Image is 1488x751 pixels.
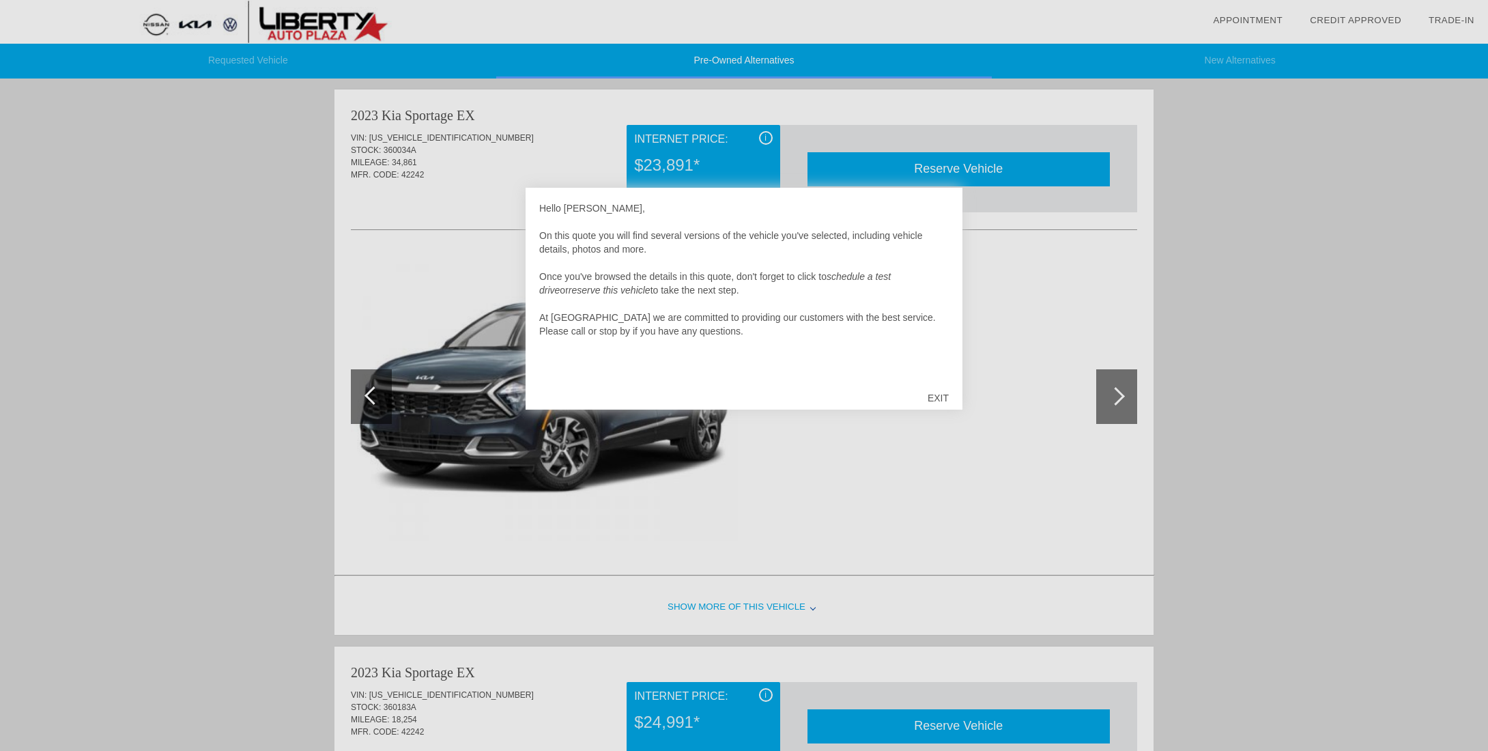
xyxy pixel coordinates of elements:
a: Appointment [1213,15,1283,25]
em: reserve this vehicle [569,285,650,296]
div: Hello [PERSON_NAME], On this quote you will find several versions of the vehicle you've selected,... [539,201,949,379]
a: Trade-In [1429,15,1474,25]
a: Credit Approved [1310,15,1401,25]
div: EXIT [914,378,962,419]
